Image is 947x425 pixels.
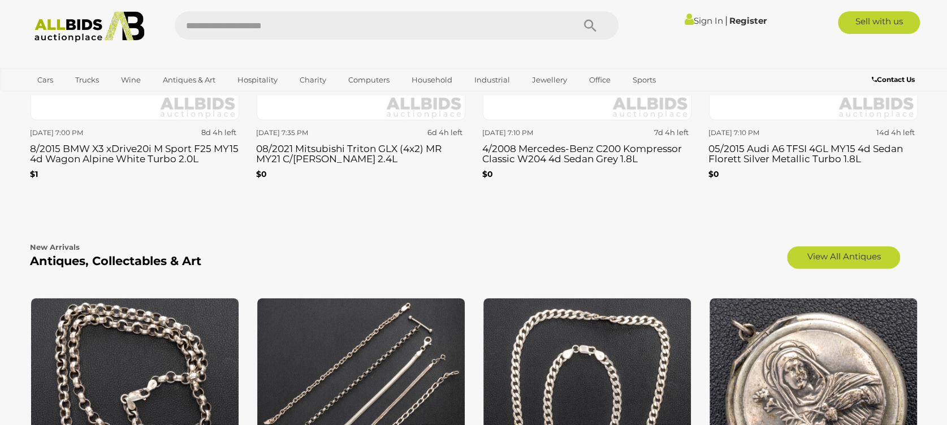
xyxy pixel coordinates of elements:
[30,71,60,89] a: Cars
[467,71,517,89] a: Industrial
[725,14,728,27] span: |
[292,71,334,89] a: Charity
[230,71,285,89] a: Hospitality
[685,15,723,26] a: Sign In
[427,128,462,137] strong: 6d 4h left
[256,169,267,179] b: $0
[654,128,689,137] strong: 7d 4h left
[625,71,663,89] a: Sports
[256,141,465,164] h3: 08/2021 Mitsubishi Triton GLX (4x2) MR MY21 C/[PERSON_NAME] 2.4L
[876,128,915,137] strong: 14d 4h left
[30,242,80,251] b: New Arrivals
[201,128,236,137] strong: 8d 4h left
[582,71,618,89] a: Office
[30,141,239,164] h3: 8/2015 BMW X3 xDrive20i M Sport F25 MY15 4d Wagon Alpine White Turbo 2.0L
[708,169,719,179] b: $0
[68,71,106,89] a: Trucks
[28,11,151,42] img: Allbids.com.au
[787,246,900,269] a: View All Antiques
[729,15,767,26] a: Register
[525,71,574,89] a: Jewellery
[708,141,918,164] h3: 05/2015 Audi A6 TFSI 4GL MY15 4d Sedan Florett Silver Metallic Turbo 1.8L
[404,71,460,89] a: Household
[482,169,493,179] b: $0
[341,71,397,89] a: Computers
[482,141,691,164] h3: 4/2008 Mercedes-Benz C200 Kompressor Classic W204 4d Sedan Grey 1.8L
[30,127,131,139] div: [DATE] 7:00 PM
[708,127,809,139] div: [DATE] 7:10 PM
[838,11,920,34] a: Sell with us
[114,71,148,89] a: Wine
[482,127,583,139] div: [DATE] 7:10 PM
[30,169,38,179] b: $1
[30,254,201,268] b: Antiques, Collectables & Art
[155,71,223,89] a: Antiques & Art
[30,89,125,108] a: [GEOGRAPHIC_DATA]
[256,127,357,139] div: [DATE] 7:35 PM
[562,11,619,40] button: Search
[871,73,917,86] a: Contact Us
[871,75,914,84] b: Contact Us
